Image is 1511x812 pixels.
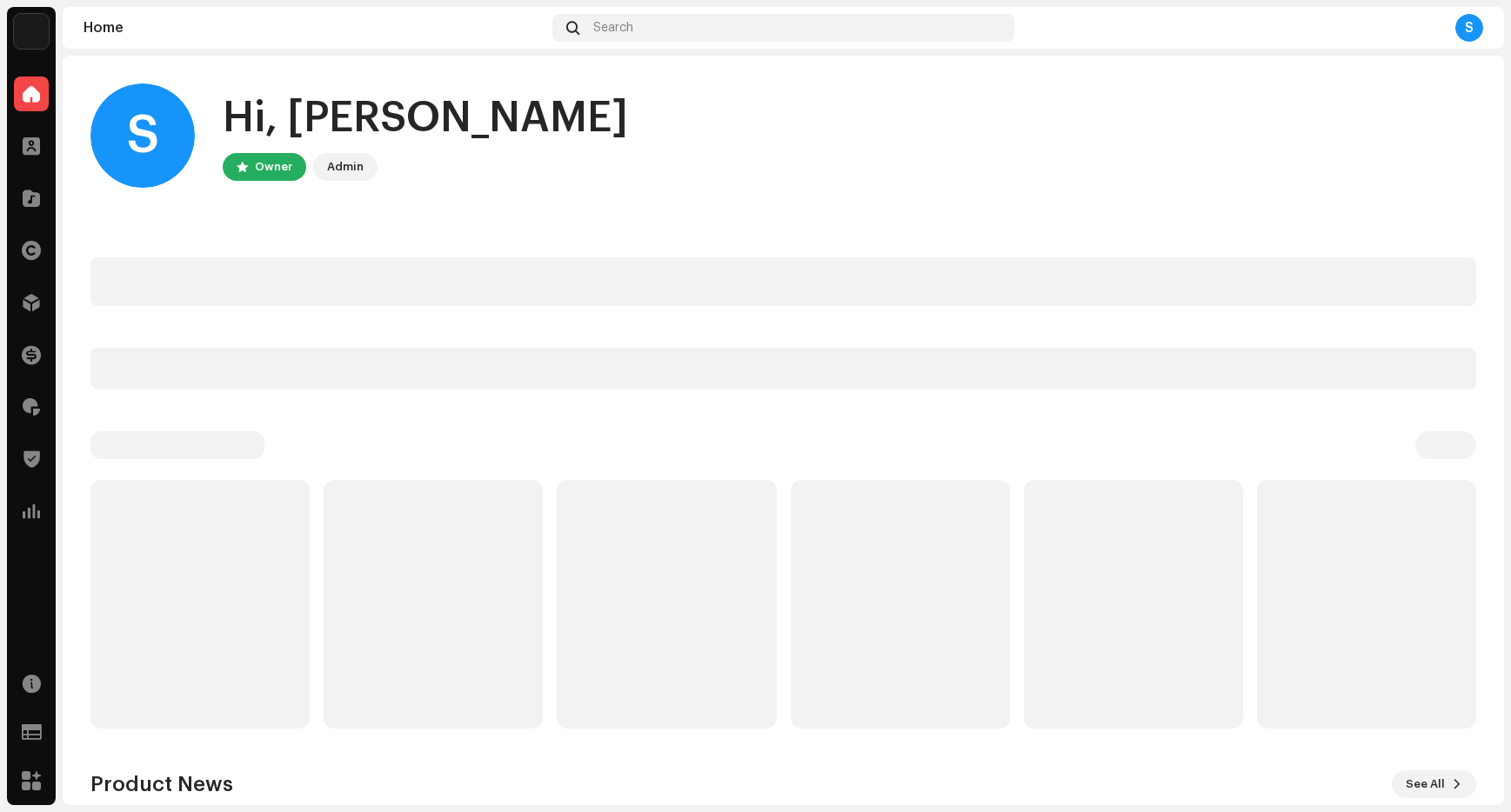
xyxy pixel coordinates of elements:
[593,21,633,35] span: Search
[1406,767,1445,802] span: See All
[90,83,195,188] div: S
[14,14,49,49] img: 0acc1618-f7fc-4c20-8fec-bf30878b9154
[1455,14,1483,42] div: S
[1392,770,1476,798] button: See All
[84,21,545,35] div: Home
[255,156,292,177] div: Owner
[327,156,364,177] div: Admin
[90,770,233,798] h3: Product News
[223,90,628,146] div: Hi, [PERSON_NAME]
